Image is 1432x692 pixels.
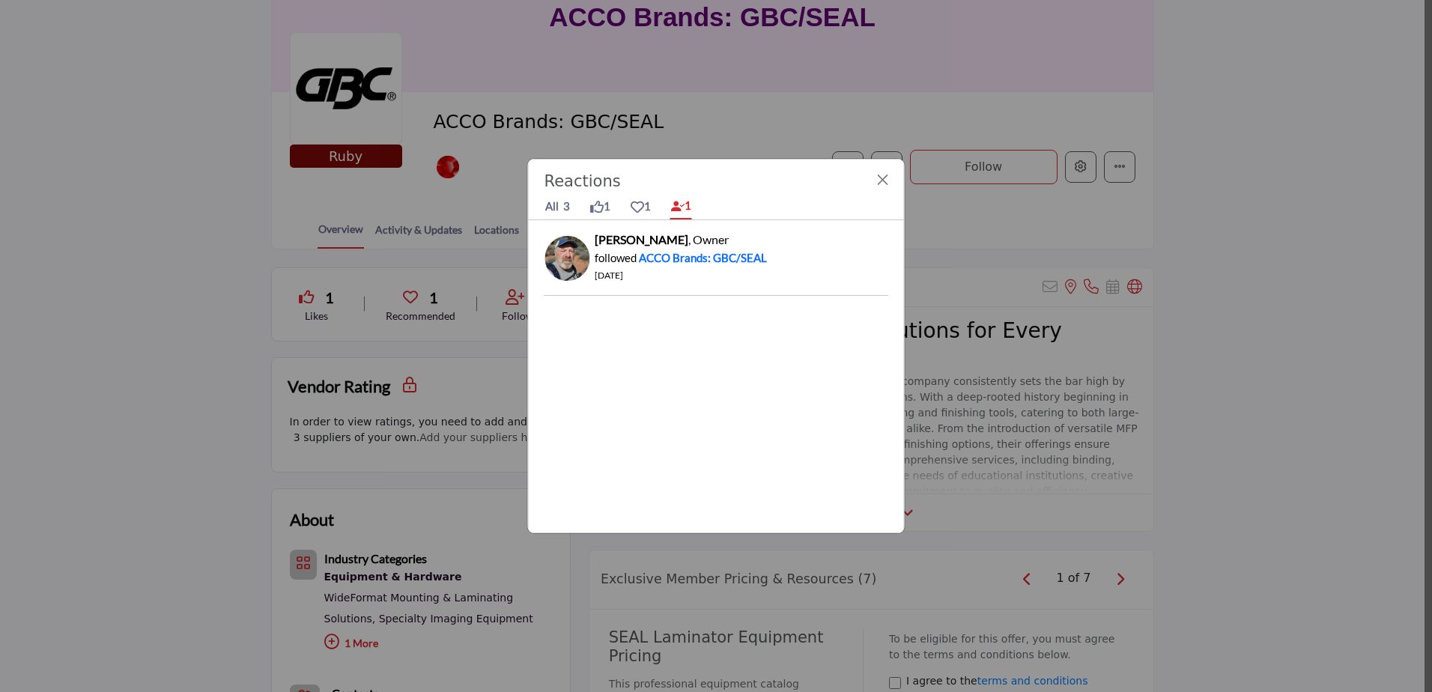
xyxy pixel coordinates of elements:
[873,169,894,190] button: Close
[595,251,637,264] span: followed
[688,232,729,246] span: , Owner
[630,195,652,219] a: 1
[670,194,692,219] a: 1
[544,170,621,194] h4: Reactions
[639,251,767,264] a: ACCO Brands: GBC/SEAL
[595,232,688,246] b: [PERSON_NAME]
[595,270,623,281] span: [DATE]
[589,195,611,219] a: 1
[545,236,590,281] img: 04f5d90d-5662-444f-b328-5cd88df81c30.jpg
[544,195,571,217] a: All 3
